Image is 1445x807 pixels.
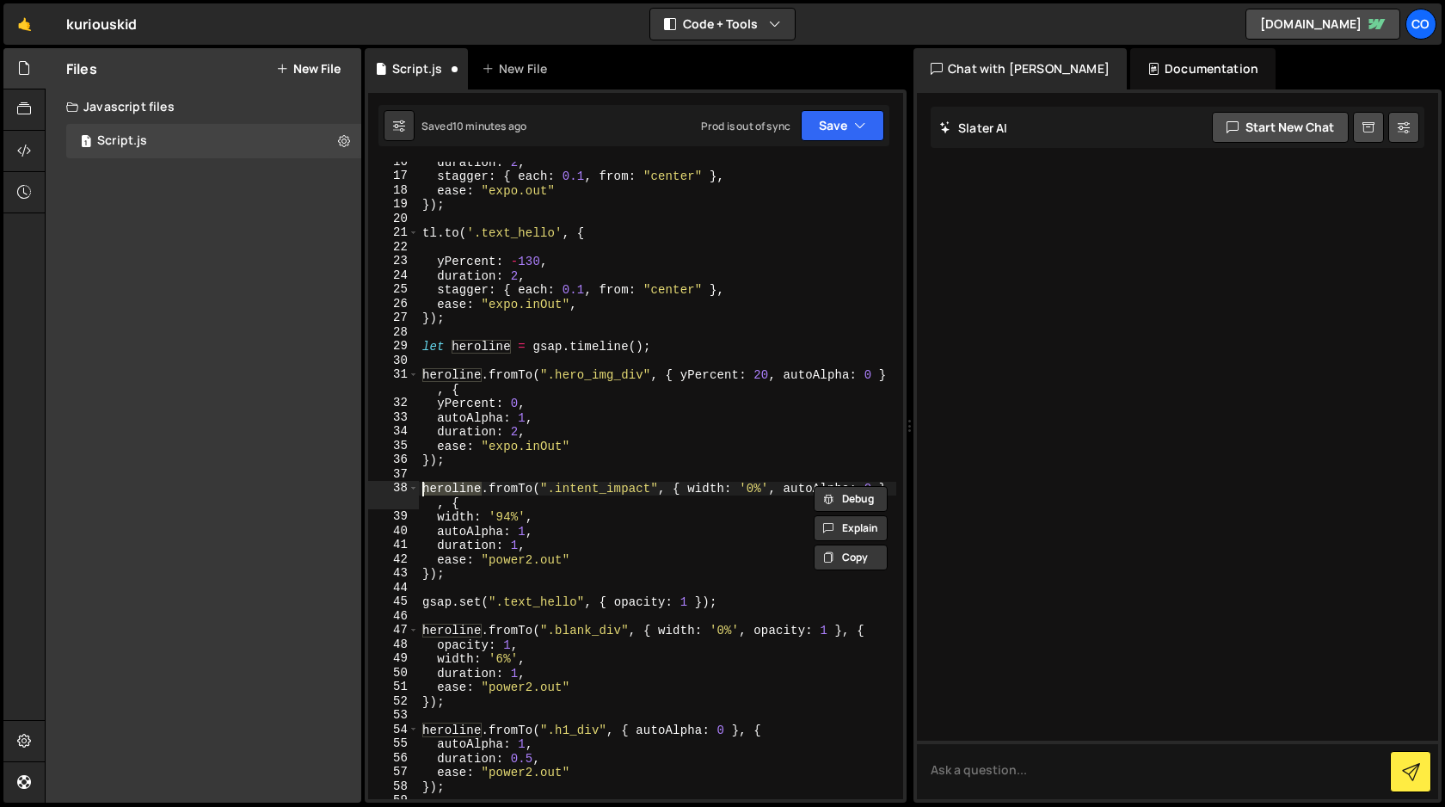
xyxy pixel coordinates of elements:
div: 27 [368,311,419,325]
div: 58 [368,779,419,794]
div: 36 [368,453,419,467]
button: Copy [814,545,888,570]
div: Script.js [97,133,147,149]
div: 34 [368,424,419,439]
a: 🤙 [3,3,46,45]
div: 30 [368,354,419,368]
div: 17 [368,169,419,183]
div: 23 [368,254,419,268]
div: 47 [368,623,419,638]
div: 39 [368,509,419,524]
div: Saved [421,119,526,133]
div: 49 [368,651,419,666]
div: 43 [368,566,419,581]
div: 38 [368,481,419,509]
div: 22 [368,240,419,255]
span: 1 [81,136,91,150]
div: Prod is out of sync [701,119,790,133]
h2: Slater AI [939,120,1008,136]
h2: Files [66,59,97,78]
div: 16633/45317.js [66,124,361,158]
div: 24 [368,268,419,283]
div: 40 [368,524,419,539]
div: 55 [368,736,419,751]
button: Explain [814,515,888,541]
button: Start new chat [1212,112,1349,143]
a: [DOMAIN_NAME] [1245,9,1400,40]
div: Script.js [392,60,442,77]
div: 46 [368,609,419,624]
div: 48 [368,638,419,652]
div: 50 [368,666,419,681]
div: 54 [368,723,419,737]
div: 31 [368,367,419,396]
div: 25 [368,282,419,297]
div: 21 [368,225,419,240]
button: New File [276,62,341,76]
div: 37 [368,467,419,482]
div: 42 [368,552,419,567]
div: 56 [368,751,419,766]
div: 57 [368,765,419,779]
div: kuriouskid [66,14,138,34]
button: Code + Tools [650,9,795,40]
div: 41 [368,538,419,552]
div: 20 [368,212,419,226]
div: 19 [368,197,419,212]
div: 28 [368,325,419,340]
div: Javascript files [46,89,361,124]
div: 33 [368,410,419,425]
button: Save [801,110,884,141]
div: 51 [368,680,419,694]
div: 45 [368,594,419,609]
div: 16 [368,155,419,169]
div: 35 [368,439,419,453]
div: Chat with [PERSON_NAME] [913,48,1127,89]
div: 53 [368,708,419,723]
div: 10 minutes ago [452,119,526,133]
div: 44 [368,581,419,595]
div: 18 [368,183,419,198]
div: New File [482,60,554,77]
div: 52 [368,694,419,709]
button: Debug [814,486,888,512]
div: 32 [368,396,419,410]
a: Co [1405,9,1436,40]
div: Documentation [1130,48,1276,89]
div: 26 [368,297,419,311]
div: 29 [368,339,419,354]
